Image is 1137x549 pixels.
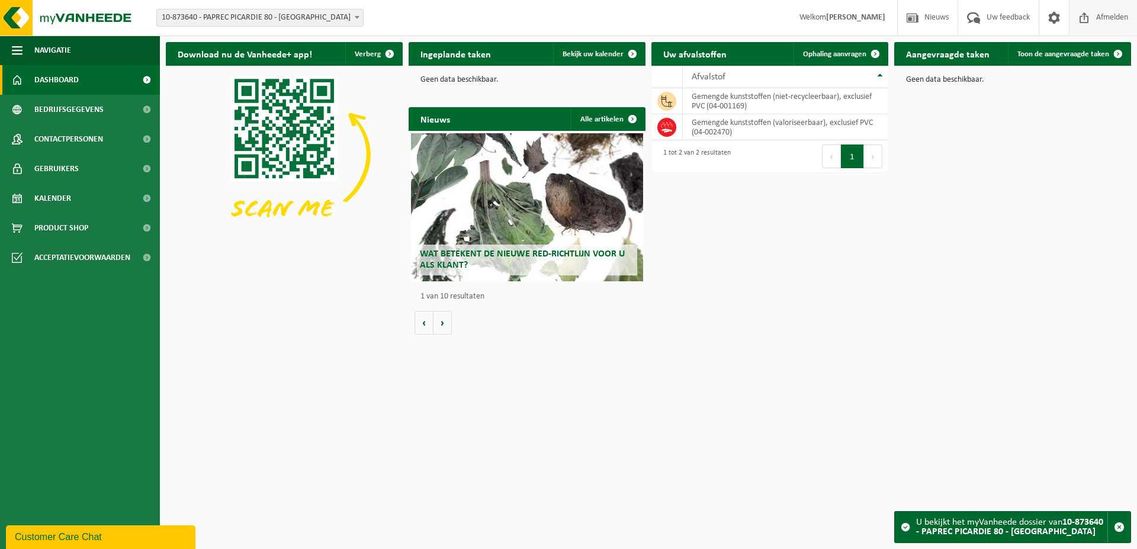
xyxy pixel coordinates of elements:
[841,145,864,168] button: 1
[683,114,888,140] td: gemengde kunststoffen (valoriseerbaar), exclusief PVC (04-002470)
[553,42,644,66] a: Bekijk uw kalender
[415,311,433,335] button: Vorige
[916,512,1107,542] div: U bekijkt het myVanheede dossier van
[420,249,625,270] span: Wat betekent de nieuwe RED-richtlijn voor u als klant?
[34,124,103,154] span: Contactpersonen
[1017,50,1109,58] span: Toon de aangevraagde taken
[420,293,640,301] p: 1 van 10 resultaten
[826,13,885,22] strong: [PERSON_NAME]
[34,36,71,65] span: Navigatie
[657,143,731,169] div: 1 tot 2 van 2 resultaten
[420,76,634,84] p: Geen data beschikbaar.
[894,42,1001,65] h2: Aangevraagde taken
[345,42,402,66] button: Verberg
[692,72,725,82] span: Afvalstof
[355,50,381,58] span: Verberg
[433,311,452,335] button: Volgende
[803,50,866,58] span: Ophaling aanvragen
[34,65,79,95] span: Dashboard
[6,523,198,549] iframe: chat widget
[166,66,403,243] img: Download de VHEPlus App
[571,107,644,131] a: Alle artikelen
[34,154,79,184] span: Gebruikers
[166,42,324,65] h2: Download nu de Vanheede+ app!
[34,184,71,213] span: Kalender
[411,133,643,281] a: Wat betekent de nieuwe RED-richtlijn voor u als klant?
[864,145,882,168] button: Next
[822,145,841,168] button: Previous
[157,9,363,26] span: 10-873640 - PAPREC PICARDIE 80 - AMIENS
[794,42,887,66] a: Ophaling aanvragen
[409,107,462,130] h2: Nieuws
[651,42,738,65] h2: Uw afvalstoffen
[916,518,1103,537] strong: 10-873640 - PAPREC PICARDIE 80 - [GEOGRAPHIC_DATA]
[409,42,503,65] h2: Ingeplande taken
[683,88,888,114] td: gemengde kunststoffen (niet-recycleerbaar), exclusief PVC (04-001169)
[34,95,104,124] span: Bedrijfsgegevens
[34,243,130,272] span: Acceptatievoorwaarden
[156,9,364,27] span: 10-873640 - PAPREC PICARDIE 80 - AMIENS
[563,50,624,58] span: Bekijk uw kalender
[34,213,88,243] span: Product Shop
[906,76,1119,84] p: Geen data beschikbaar.
[1008,42,1130,66] a: Toon de aangevraagde taken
